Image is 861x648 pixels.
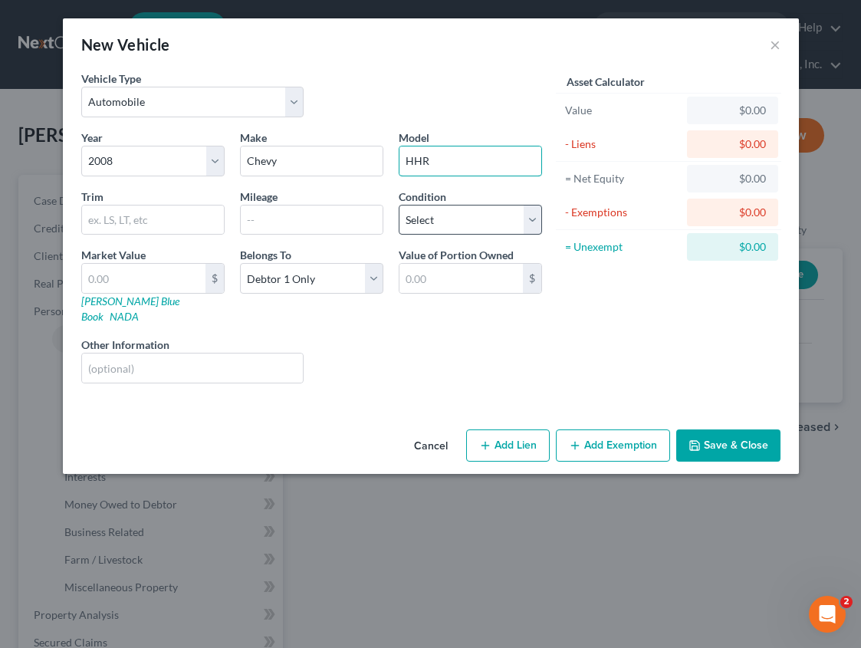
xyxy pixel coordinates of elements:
button: Add Exemption [556,429,670,462]
div: = Net Equity [565,171,681,186]
div: $0.00 [699,171,766,186]
label: Model [399,130,429,146]
input: ex. LS, LT, etc [82,206,224,235]
input: (optional) [82,354,304,383]
label: Value of Portion Owned [399,247,514,263]
div: New Vehicle [81,34,170,55]
div: $0.00 [699,103,766,118]
input: ex. Altima [399,146,541,176]
label: Asset Calculator [567,74,645,90]
div: $0.00 [699,137,766,152]
button: × [770,35,780,54]
label: Trim [81,189,104,205]
input: 0.00 [82,264,205,293]
div: - Exemptions [565,205,681,220]
div: Value [565,103,681,118]
label: Other Information [81,337,169,353]
input: 0.00 [399,264,523,293]
div: = Unexempt [565,239,681,255]
a: NADA [110,310,139,323]
button: Cancel [402,431,460,462]
label: Mileage [240,189,278,205]
button: Save & Close [676,429,780,462]
label: Condition [399,189,446,205]
input: ex. Nissan [241,146,383,176]
div: $ [205,264,224,293]
span: Make [240,131,267,144]
label: Vehicle Type [81,71,141,87]
div: $ [523,264,541,293]
label: Year [81,130,103,146]
label: Market Value [81,247,146,263]
span: 2 [840,596,853,608]
div: $0.00 [699,205,766,220]
div: - Liens [565,137,681,152]
a: [PERSON_NAME] Blue Book [81,294,179,323]
span: Belongs To [240,248,291,262]
iframe: Intercom live chat [809,596,846,633]
div: $0.00 [699,239,766,255]
button: Add Lien [466,429,550,462]
input: -- [241,206,383,235]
